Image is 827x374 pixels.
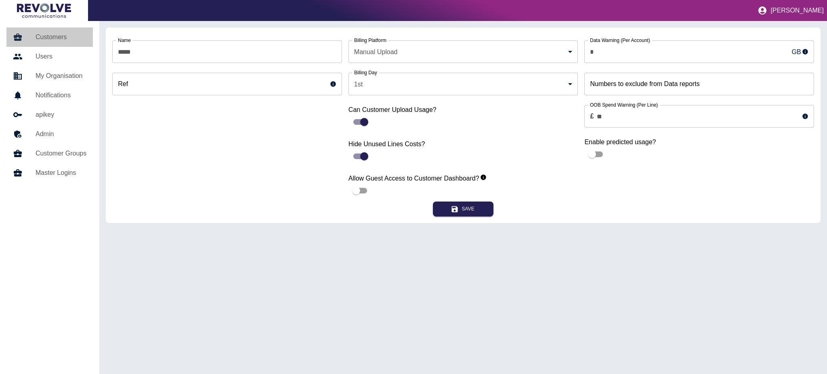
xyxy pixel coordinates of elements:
[433,202,493,216] button: Save
[590,37,650,44] label: Data Warning (Per Account)
[36,168,86,178] h5: Master Logins
[6,27,93,47] a: Customers
[770,7,824,14] p: [PERSON_NAME]
[36,71,86,81] h5: My Organisation
[480,174,487,181] svg: When enabled, this allows guest users to view your customer dashboards.
[17,3,71,18] img: Logo
[802,113,808,120] svg: This sets the warning limit for each line’s Out-of-Bundle usage and usage exceeding the limit wil...
[6,47,93,66] a: Users
[754,2,827,19] button: [PERSON_NAME]
[36,129,86,139] h5: Admin
[348,139,578,149] label: Hide Unused Lines Costs?
[348,174,578,183] label: Allow Guest Access to Customer Dashboard?
[6,163,93,183] a: Master Logins
[590,111,594,121] p: £
[6,124,93,144] a: Admin
[348,105,578,114] label: Can Customer Upload Usage?
[36,90,86,100] h5: Notifications
[36,32,86,42] h5: Customers
[36,110,86,120] h5: apikey
[36,52,86,61] h5: Users
[348,73,578,95] div: 1st
[6,144,93,163] a: Customer Groups
[118,37,131,44] label: Name
[348,40,578,63] div: Manual Upload
[36,149,86,158] h5: Customer Groups
[6,86,93,105] a: Notifications
[354,69,377,76] label: Billing Day
[330,81,336,87] svg: This is a unique reference for your use - it can be anything
[354,37,386,44] label: Billing Platform
[584,137,814,147] label: Enable predicted usage?
[590,101,658,108] label: OOB Spend Warning (Per Line)
[6,66,93,86] a: My Organisation
[6,105,93,124] a: apikey
[802,48,808,55] svg: This sets the monthly warning limit for your customer’s Mobile Data usage and will be displayed a...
